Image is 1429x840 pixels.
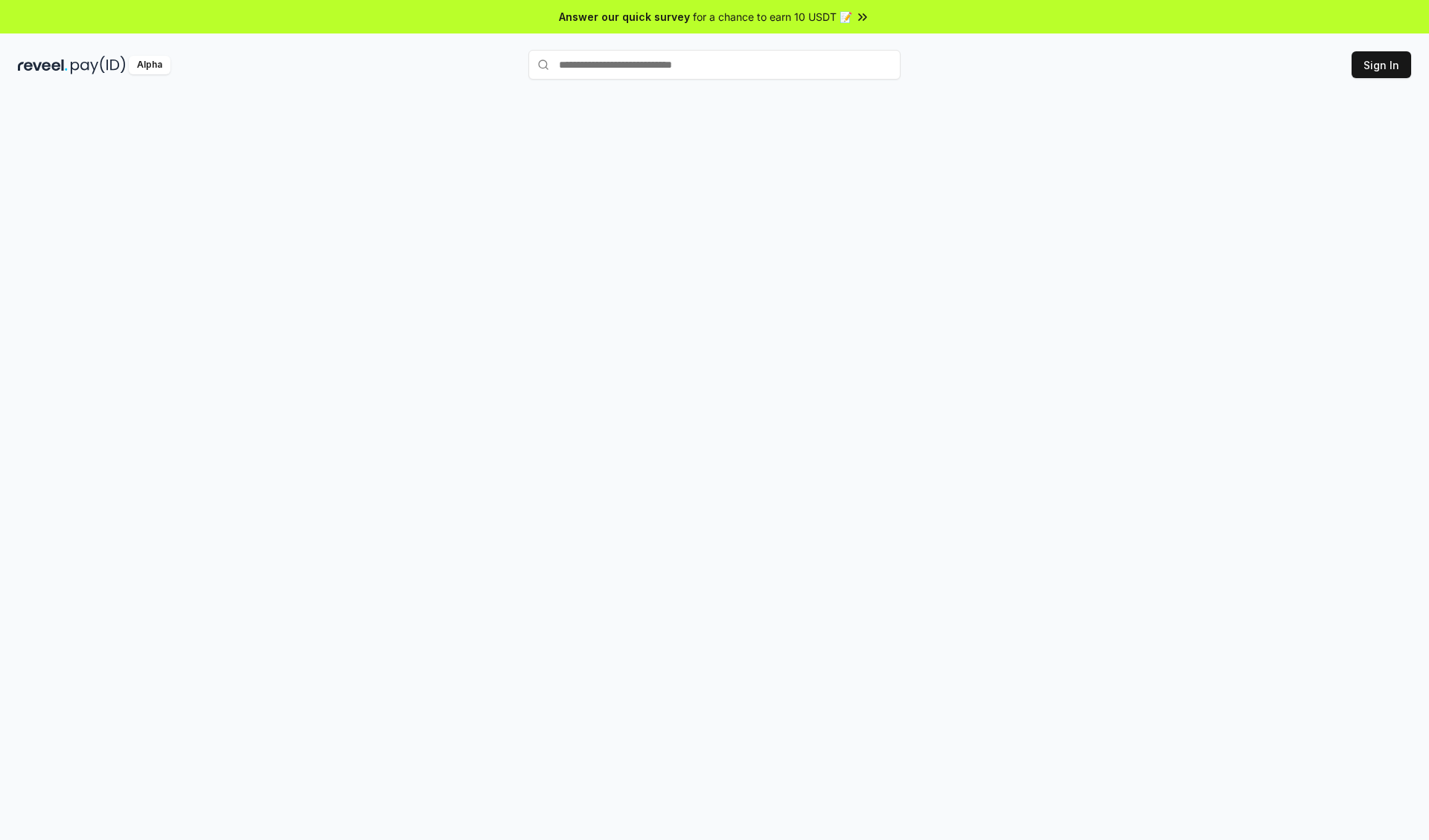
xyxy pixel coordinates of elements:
div: Alpha [129,56,170,74]
button: Sign In [1352,51,1411,78]
img: reveel_dark [18,56,68,74]
img: pay_id [71,56,126,74]
span: Answer our quick survey [559,9,690,25]
span: for a chance to earn 10 USDT 📝 [693,9,852,25]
